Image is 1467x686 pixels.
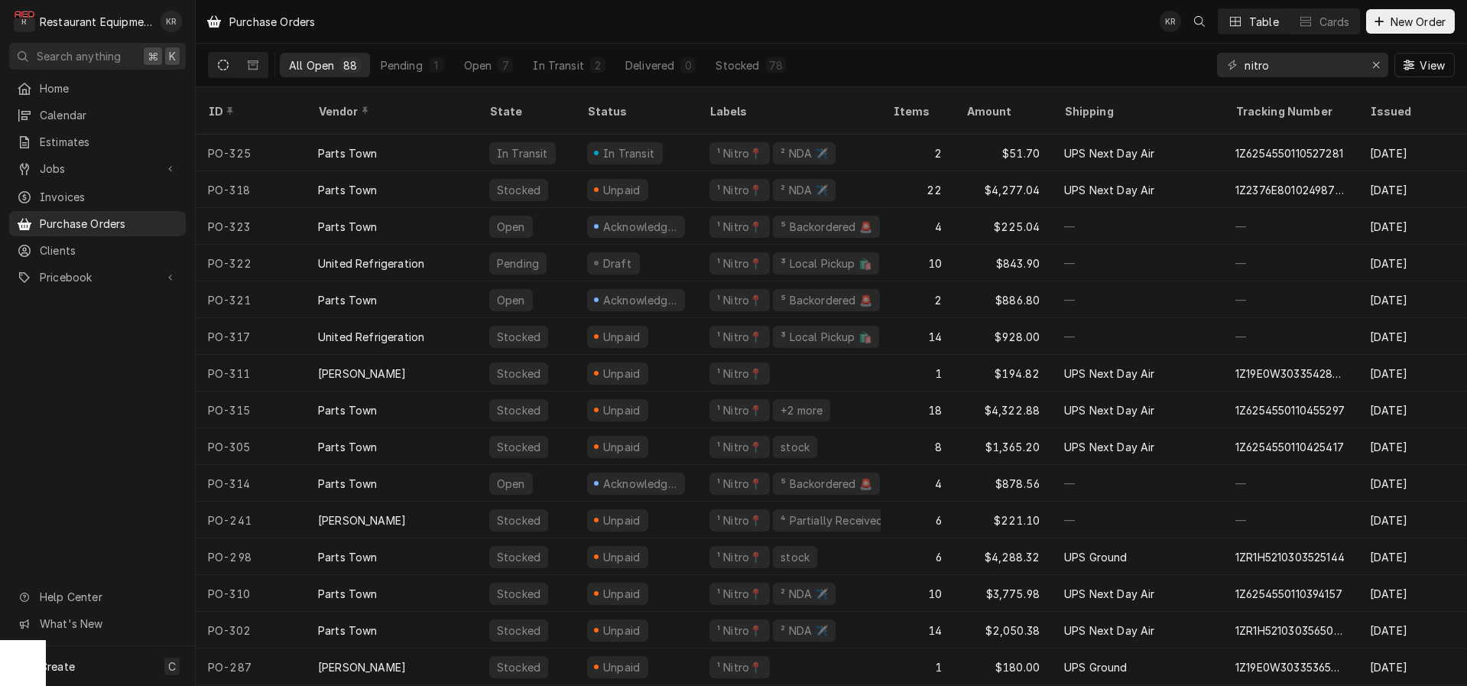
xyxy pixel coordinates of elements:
[343,57,357,73] div: 88
[318,659,406,675] div: [PERSON_NAME]
[602,476,679,492] div: Acknowledged
[169,48,176,64] span: K
[495,145,550,161] div: In Transit
[954,428,1052,465] div: $1,365.20
[601,329,642,345] div: Unpaid
[1235,182,1345,198] div: 1Z2376E80102498792
[289,57,334,73] div: All Open
[602,145,657,161] div: In Transit
[495,219,527,235] div: Open
[779,476,873,492] div: ⁵ Backordered 🚨
[1235,659,1345,675] div: 1Z19E0W30335365766
[881,135,954,171] div: 2
[716,57,759,73] div: Stocked
[1366,9,1455,34] button: New Order
[40,134,178,150] span: Estimates
[954,392,1052,428] div: $4,322.88
[148,48,158,64] span: ⌘
[318,476,378,492] div: Parts Town
[196,612,306,649] div: PO-302
[495,366,542,382] div: Stocked
[495,402,542,418] div: Stocked
[9,76,186,101] a: Home
[1052,208,1223,245] div: —
[196,392,306,428] div: PO-315
[716,512,764,528] div: ¹ Nitro📍
[1235,145,1343,161] div: 1Z6254550110527281
[489,103,563,119] div: State
[40,189,178,205] span: Invoices
[318,329,424,345] div: United Refrigeration
[954,281,1052,318] div: $886.80
[40,161,155,177] span: Jobs
[9,129,186,154] a: Estimates
[1223,281,1358,318] div: —
[716,586,764,602] div: ¹ Nitro📍
[318,512,406,528] div: [PERSON_NAME]
[196,281,306,318] div: PO-321
[14,11,35,32] div: Restaurant Equipment Diagnostics's Avatar
[881,171,954,208] div: 22
[716,145,764,161] div: ¹ Nitro📍
[1064,439,1155,455] div: UPS Next Day Air
[501,57,510,73] div: 7
[1235,549,1345,565] div: 1ZR1H5210303525144
[716,476,764,492] div: ¹ Nitro📍
[318,586,378,602] div: Parts Town
[779,402,824,418] div: +2 more
[625,57,674,73] div: Delivered
[196,428,306,465] div: PO-305
[1370,103,1452,119] div: Issued
[196,318,306,355] div: PO-317
[1235,586,1342,602] div: 1Z6254550110394157
[318,219,378,235] div: Parts Town
[1223,502,1358,538] div: —
[779,512,901,528] div: ⁴ Partially Received 🧩
[40,107,178,123] span: Calendar
[1064,402,1155,418] div: UPS Next Day Air
[318,623,378,639] div: Parts Town
[495,512,542,528] div: Stocked
[1160,11,1181,32] div: Kelli Robinette's Avatar
[381,57,423,73] div: Pending
[495,659,542,675] div: Stocked
[601,586,642,602] div: Unpaid
[779,439,811,455] div: stock
[954,575,1052,612] div: $3,775.98
[954,208,1052,245] div: $225.04
[1052,281,1223,318] div: —
[1223,465,1358,502] div: —
[881,612,954,649] div: 14
[1235,623,1345,639] div: 1ZR1H5210303565039
[881,318,954,355] div: 14
[1064,366,1155,382] div: UPS Next Day Air
[601,623,642,639] div: Unpaid
[769,57,783,73] div: 78
[716,623,764,639] div: ¹ Nitro📍
[495,255,540,271] div: Pending
[716,182,764,198] div: ¹ Nitro📍
[881,649,954,685] div: 1
[1387,14,1449,30] span: New Order
[40,589,177,605] span: Help Center
[954,538,1052,575] div: $4,288.32
[779,182,829,198] div: ² NDA ✈️
[1249,14,1279,30] div: Table
[318,366,406,382] div: [PERSON_NAME]
[1064,623,1155,639] div: UPS Next Day Air
[601,366,642,382] div: Unpaid
[954,245,1052,281] div: $843.90
[14,11,35,32] div: R
[601,182,642,198] div: Unpaid
[9,102,186,128] a: Calendar
[716,292,764,308] div: ¹ Nitro📍
[1245,53,1359,77] input: Keyword search
[893,103,939,119] div: Items
[40,216,178,232] span: Purchase Orders
[1064,659,1128,675] div: UPS Ground
[1417,57,1448,73] span: View
[1064,145,1155,161] div: UPS Next Day Air
[779,145,829,161] div: ² NDA ✈️
[9,238,186,263] a: Clients
[881,392,954,428] div: 18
